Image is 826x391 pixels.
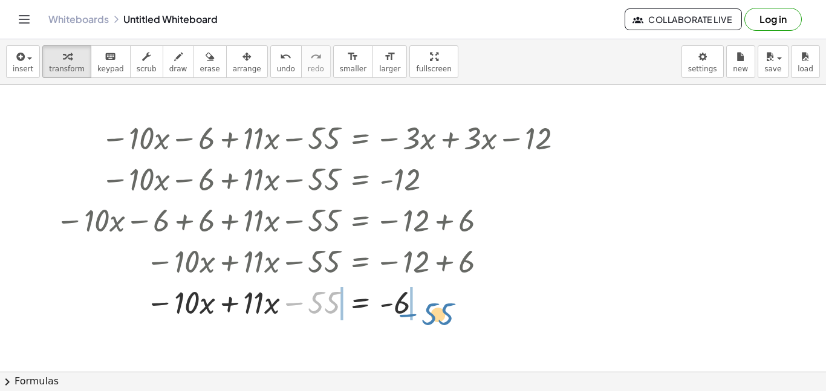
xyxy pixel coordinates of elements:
span: larger [379,65,400,73]
span: erase [200,65,220,73]
button: Log in [744,8,802,31]
button: erase [193,45,226,78]
span: save [764,65,781,73]
button: Collaborate Live [625,8,742,30]
button: insert [6,45,40,78]
button: format_sizesmaller [333,45,373,78]
i: keyboard [105,50,116,64]
i: undo [280,50,291,64]
button: draw [163,45,194,78]
button: format_sizelarger [372,45,407,78]
button: load [791,45,820,78]
span: insert [13,65,33,73]
span: undo [277,65,295,73]
button: scrub [130,45,163,78]
i: redo [310,50,322,64]
span: redo [308,65,324,73]
span: draw [169,65,187,73]
button: new [726,45,755,78]
span: Collaborate Live [635,14,732,25]
span: keypad [97,65,124,73]
button: Toggle navigation [15,10,34,29]
span: new [733,65,748,73]
span: transform [49,65,85,73]
span: arrange [233,65,261,73]
span: scrub [137,65,157,73]
i: format_size [347,50,359,64]
button: arrange [226,45,268,78]
a: Whiteboards [48,13,109,25]
button: redoredo [301,45,331,78]
span: load [798,65,813,73]
i: format_size [384,50,395,64]
button: settings [681,45,724,78]
button: keyboardkeypad [91,45,131,78]
button: save [758,45,789,78]
button: undoundo [270,45,302,78]
span: fullscreen [416,65,451,73]
span: smaller [340,65,366,73]
button: transform [42,45,91,78]
span: settings [688,65,717,73]
button: fullscreen [409,45,458,78]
